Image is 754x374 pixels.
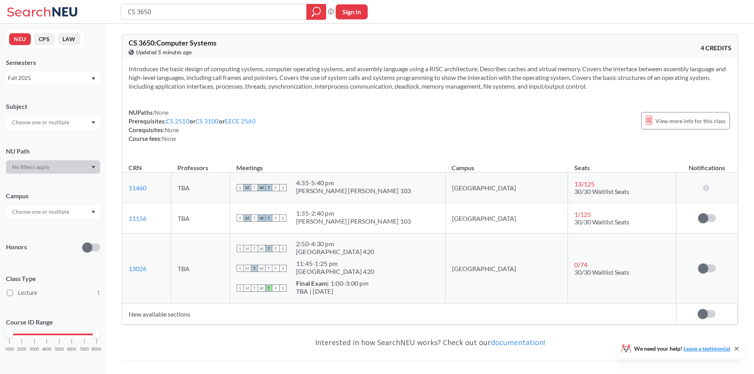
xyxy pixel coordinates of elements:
span: S [279,215,287,222]
button: Sign In [336,4,368,19]
svg: Dropdown arrow [91,121,95,124]
span: Updated 5 minutes ago [136,48,192,57]
div: Semesters [6,58,100,67]
td: TBA [171,203,230,234]
div: Fall 2025 [8,74,91,82]
div: | 1:00-3:00 pm [296,279,368,287]
span: S [279,184,287,191]
div: NU Path [6,147,100,156]
svg: Dropdown arrow [91,211,95,214]
div: [GEOGRAPHIC_DATA] 420 [296,268,374,275]
span: T [251,285,258,292]
div: Dropdown arrow [6,205,100,218]
span: F [272,215,279,222]
div: Fall 2025Dropdown arrow [6,72,100,84]
div: 11:45 - 1:25 pm [296,260,374,268]
div: 2:50 - 4:30 pm [296,240,374,248]
span: T [251,245,258,252]
input: Class, professor, course number, "phrase" [127,5,301,19]
span: 30/30 Waitlist Seats [574,268,629,276]
span: S [237,265,244,272]
span: 7000 [80,347,89,351]
span: W [258,245,265,252]
span: W [258,215,265,222]
span: M [244,265,251,272]
a: documentation! [491,338,545,347]
a: EECE 2560 [225,118,256,125]
input: Choose one or multiple [8,118,74,127]
div: TBA | [DATE] [296,287,368,295]
span: 0 / 74 [574,261,587,268]
span: None [162,135,176,142]
span: 30/30 Waitlist Seats [574,218,629,226]
p: Course ID Range [6,318,100,327]
td: TBA [171,234,230,304]
th: Meetings [230,156,445,173]
span: F [272,184,279,191]
div: Dropdown arrow [6,116,100,129]
input: Choose one or multiple [8,207,74,216]
span: M [244,245,251,252]
span: W [258,285,265,292]
svg: Dropdown arrow [91,166,95,169]
div: Campus [6,192,100,200]
span: 3000 [30,347,39,351]
span: T [265,215,272,222]
span: T [251,215,258,222]
span: W [258,184,265,191]
span: S [279,265,287,272]
span: None [154,109,169,116]
div: [PERSON_NAME] [PERSON_NAME] 103 [296,217,411,225]
span: T [251,184,258,191]
span: F [272,265,279,272]
button: NEU [9,33,31,45]
a: 11460 [129,184,146,192]
section: Introduces the basic design of computing systems, computer operating systems, and assembly langua... [129,65,731,91]
span: S [237,245,244,252]
span: T [265,285,272,292]
td: [GEOGRAPHIC_DATA] [445,234,568,304]
td: New available sections [122,304,676,325]
span: 5000 [55,347,64,351]
span: T [265,245,272,252]
th: Notifications [676,156,737,173]
th: Seats [568,156,676,173]
a: Leave a testimonial [684,345,730,352]
span: 30/30 Waitlist Seats [574,188,629,195]
span: S [279,245,287,252]
span: M [244,215,251,222]
div: Subject [6,102,100,111]
div: 1:35 - 2:40 pm [296,209,411,217]
span: 6000 [67,347,76,351]
div: [PERSON_NAME] [PERSON_NAME] 103 [296,187,411,195]
td: [GEOGRAPHIC_DATA] [445,203,568,234]
span: M [244,184,251,191]
button: LAW [58,33,80,45]
td: TBA [171,173,230,203]
span: 2000 [17,347,27,351]
div: Dropdown arrow [6,160,100,174]
span: 1 / 125 [574,211,591,218]
span: S [237,285,244,292]
a: 13026 [129,265,146,272]
span: T [265,184,272,191]
span: 4 CREDITS [701,44,731,52]
span: S [237,184,244,191]
a: CS 2510 [166,118,190,125]
span: 4000 [42,347,51,351]
div: magnifying glass [306,4,326,20]
div: [GEOGRAPHIC_DATA] 420 [296,248,374,256]
th: Professors [171,156,230,173]
p: Honors [6,243,27,252]
div: CRN [129,163,142,172]
span: W [258,265,265,272]
span: S [237,215,244,222]
span: T [265,265,272,272]
span: 8000 [92,347,101,351]
span: 1000 [5,347,14,351]
b: Final Exam [296,279,327,287]
span: F [272,245,279,252]
span: CS 3650 : Computer Systems [129,38,217,47]
div: Interested in how SearchNEU works? Check out our [122,331,738,354]
label: Lecture [7,288,100,298]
